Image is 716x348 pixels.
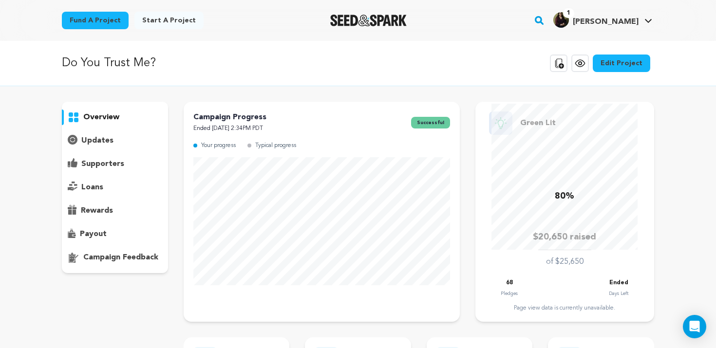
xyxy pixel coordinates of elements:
a: Start a project [134,12,204,29]
span: [PERSON_NAME] [573,18,639,26]
div: Open Intercom Messenger [683,315,706,338]
p: Pledges [501,289,518,298]
span: successful [411,117,450,128]
a: Seed&Spark Homepage [330,15,407,26]
button: rewards [62,203,168,219]
button: campaign feedback [62,250,168,265]
button: loans [62,180,168,195]
div: Jacqueline A.'s Profile [553,12,639,28]
a: Fund a project [62,12,129,29]
p: Do You Trust Me? [62,55,156,72]
p: supporters [81,158,124,170]
button: overview [62,110,168,125]
img: 4754f97d3b293f9a.jpg [553,12,569,28]
span: Jacqueline A.'s Profile [551,10,654,31]
div: Page view data is currently unavailable. [485,304,644,312]
button: payout [62,226,168,242]
p: campaign feedback [83,252,158,263]
p: updates [81,135,113,147]
p: Days Left [609,289,628,298]
p: Ended [DATE] 2:34PM PDT [193,123,266,134]
p: loans [81,182,103,193]
button: updates [62,133,168,148]
p: of $25,650 [546,256,584,268]
p: payout [80,228,107,240]
p: rewards [81,205,113,217]
p: 68 [506,277,513,289]
p: Campaign Progress [193,111,266,123]
p: Typical progress [255,140,296,151]
img: Seed&Spark Logo Dark Mode [330,15,407,26]
span: 1 [563,8,574,18]
p: Your progress [201,140,236,151]
a: Edit Project [593,55,650,72]
p: Ended [609,277,628,289]
p: overview [83,111,119,123]
a: Jacqueline A.'s Profile [551,10,654,28]
p: 80% [555,189,574,203]
button: supporters [62,156,168,172]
